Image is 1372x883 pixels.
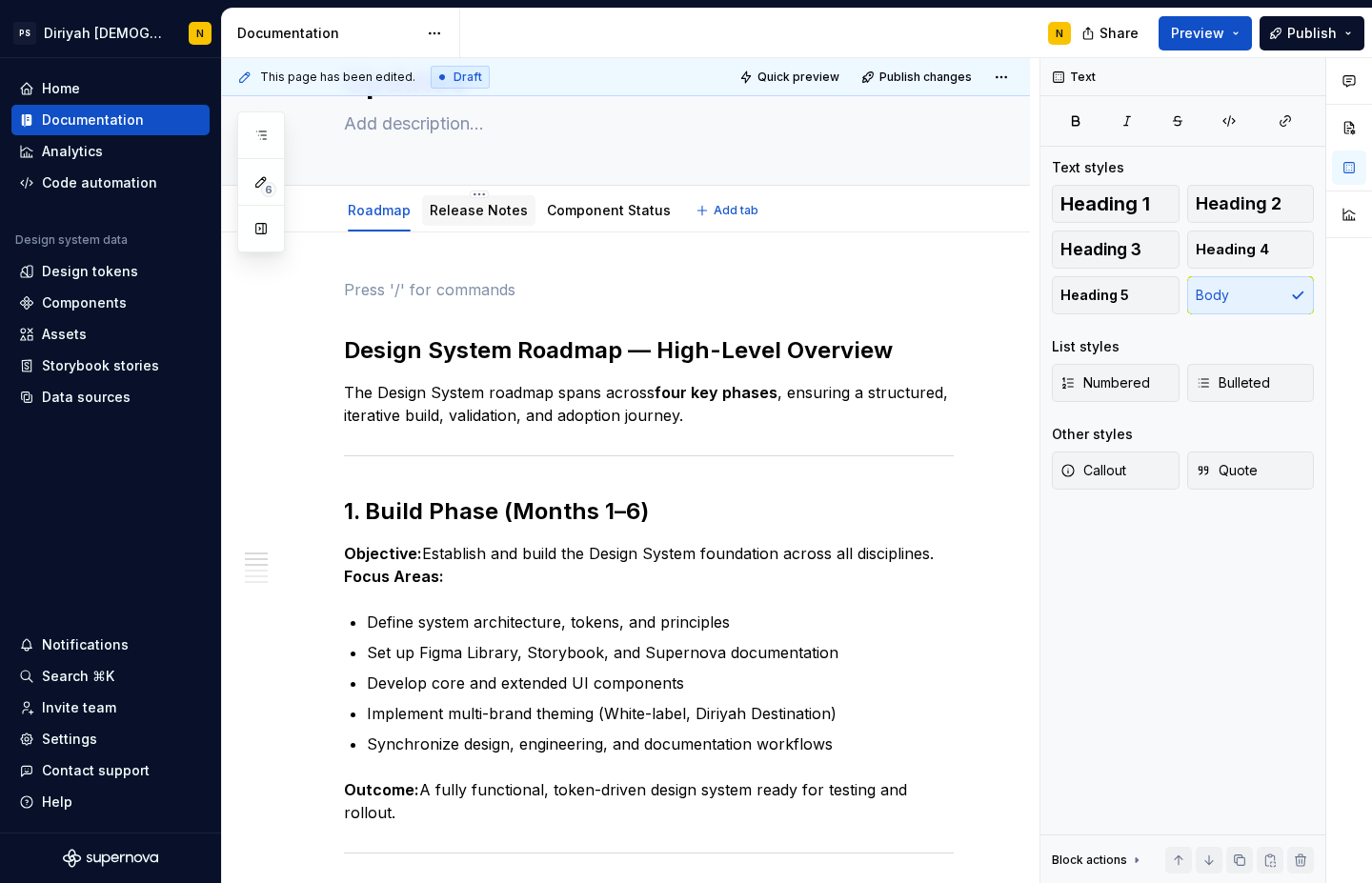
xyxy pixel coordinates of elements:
span: Publish [1287,24,1337,43]
button: Publish changes [856,64,980,90]
span: This page has been edited. [260,70,415,85]
div: Component Status [539,190,678,230]
span: Add tab [714,203,758,218]
button: Heading 1 [1052,185,1180,223]
button: Heading 3 [1052,231,1180,269]
div: Documentation [237,24,417,43]
button: Share [1072,16,1151,50]
div: Invite team [42,698,116,717]
button: Preview [1159,16,1252,50]
a: Settings [11,724,210,754]
div: Assets [42,325,87,344]
strong: Focus Areas: [344,567,444,586]
strong: 1. Build Phase (Months 1–6) [344,497,649,525]
button: Heading 4 [1187,231,1315,269]
span: Heading 3 [1060,240,1141,259]
div: Text styles [1052,158,1124,177]
a: Invite team [11,692,210,723]
button: Help [11,787,210,817]
span: Heading 4 [1196,240,1269,259]
div: Data sources [42,388,131,407]
div: N [196,26,204,41]
p: Synchronize design, engineering, and documentation workflows [367,732,954,755]
span: Share [1100,24,1139,43]
span: Quick preview [757,70,839,85]
p: Define system architecture, tokens, and principles [367,611,954,633]
div: Block actions [1052,853,1127,868]
div: Help [42,793,72,812]
div: N [1056,26,1063,41]
a: Components [11,288,210,318]
div: Diriyah [DEMOGRAPHIC_DATA] [44,24,166,43]
a: Design tokens [11,256,210,287]
a: Storybook stories [11,351,210,381]
button: Add tab [690,197,767,224]
button: Contact support [11,755,210,786]
a: Roadmap [348,202,411,218]
div: Search ⌘K [42,667,114,686]
span: Heading 1 [1060,194,1150,213]
div: Home [42,79,80,98]
div: Block actions [1052,847,1144,873]
p: Establish and build the Design System foundation across all disciplines. [344,542,954,588]
button: Search ⌘K [11,661,210,692]
div: Storybook stories [42,356,159,375]
a: Data sources [11,382,210,412]
h2: Design System Roadmap — High-Level Overview [344,335,954,366]
div: Analytics [42,142,103,161]
span: Preview [1171,24,1224,43]
a: Component Status [547,202,671,218]
p: The Design System roadmap spans across , ensuring a structured, iterative build, validation, and ... [344,381,954,427]
button: Callout [1052,452,1180,490]
strong: four key phases [655,383,777,402]
button: Quick preview [734,64,848,90]
div: Roadmap [340,190,418,230]
p: A fully functional, token-driven design system ready for testing and rollout. [344,778,954,824]
div: Components [42,293,127,312]
div: Other styles [1052,425,1133,444]
button: Heading 2 [1187,185,1315,223]
button: Bulleted [1187,364,1315,402]
button: Notifications [11,630,210,660]
button: PSDiriyah [DEMOGRAPHIC_DATA]N [4,12,217,53]
div: Notifications [42,635,129,654]
div: Code automation [42,173,157,192]
span: Quote [1196,461,1258,480]
svg: Supernova Logo [63,849,158,868]
strong: Outcome: [344,780,419,799]
div: Settings [42,730,97,749]
span: Draft [454,70,482,85]
a: Home [11,73,210,104]
span: 6 [261,182,276,197]
span: Numbered [1060,373,1150,392]
a: Release Notes [430,202,528,218]
a: Documentation [11,105,210,135]
span: Heading 2 [1196,194,1281,213]
a: Analytics [11,136,210,167]
button: Heading 5 [1052,276,1180,314]
button: Numbered [1052,364,1180,402]
p: Develop core and extended UI components [367,672,954,694]
div: PS [13,22,36,45]
button: Quote [1187,452,1315,490]
div: Design system data [15,232,128,248]
div: List styles [1052,337,1120,356]
p: Set up Figma Library, Storybook, and Supernova documentation [367,641,954,664]
div: Documentation [42,110,144,130]
strong: Objective: [344,544,422,563]
span: Callout [1060,461,1126,480]
span: Publish changes [879,70,972,85]
div: Contact support [42,761,150,780]
div: Release Notes [422,190,535,230]
a: Code automation [11,168,210,198]
button: Publish [1260,16,1364,50]
span: Heading 5 [1060,286,1129,305]
span: Bulleted [1196,373,1270,392]
p: Implement multi-brand theming (White-label, Diriyah Destination) [367,702,954,725]
div: Design tokens [42,262,138,281]
a: Assets [11,319,210,350]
